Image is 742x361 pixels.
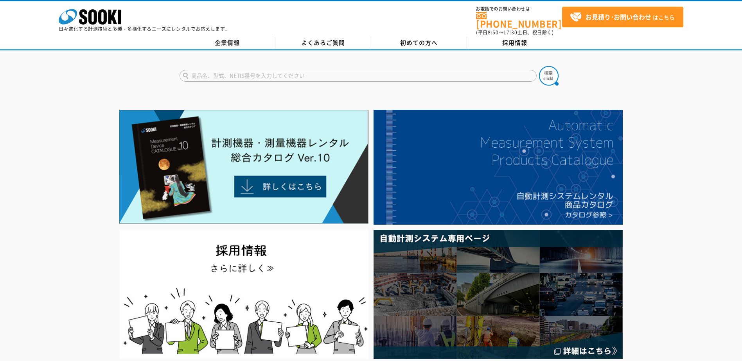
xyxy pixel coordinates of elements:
[374,110,623,225] img: 自動計測システムカタログ
[586,12,651,21] strong: お見積り･お問い合わせ
[476,12,562,28] a: [PHONE_NUMBER]
[476,29,553,36] span: (平日 ～ 土日、祝日除く)
[562,7,683,27] a: お見積り･お問い合わせはこちら
[476,7,562,11] span: お電話でのお問い合わせは
[59,27,230,31] p: 日々進化する計測技術と多種・多様化するニーズにレンタルでお応えします。
[180,37,275,49] a: 企業情報
[467,37,563,49] a: 採用情報
[371,37,467,49] a: 初めての方へ
[180,70,537,82] input: 商品名、型式、NETIS番号を入力してください
[275,37,371,49] a: よくあるご質問
[119,110,368,224] img: Catalog Ver10
[570,11,675,23] span: はこちら
[374,230,623,359] img: 自動計測システム専用ページ
[539,66,559,86] img: btn_search.png
[400,38,438,47] span: 初めての方へ
[119,230,368,359] img: SOOKI recruit
[488,29,499,36] span: 8:50
[503,29,517,36] span: 17:30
